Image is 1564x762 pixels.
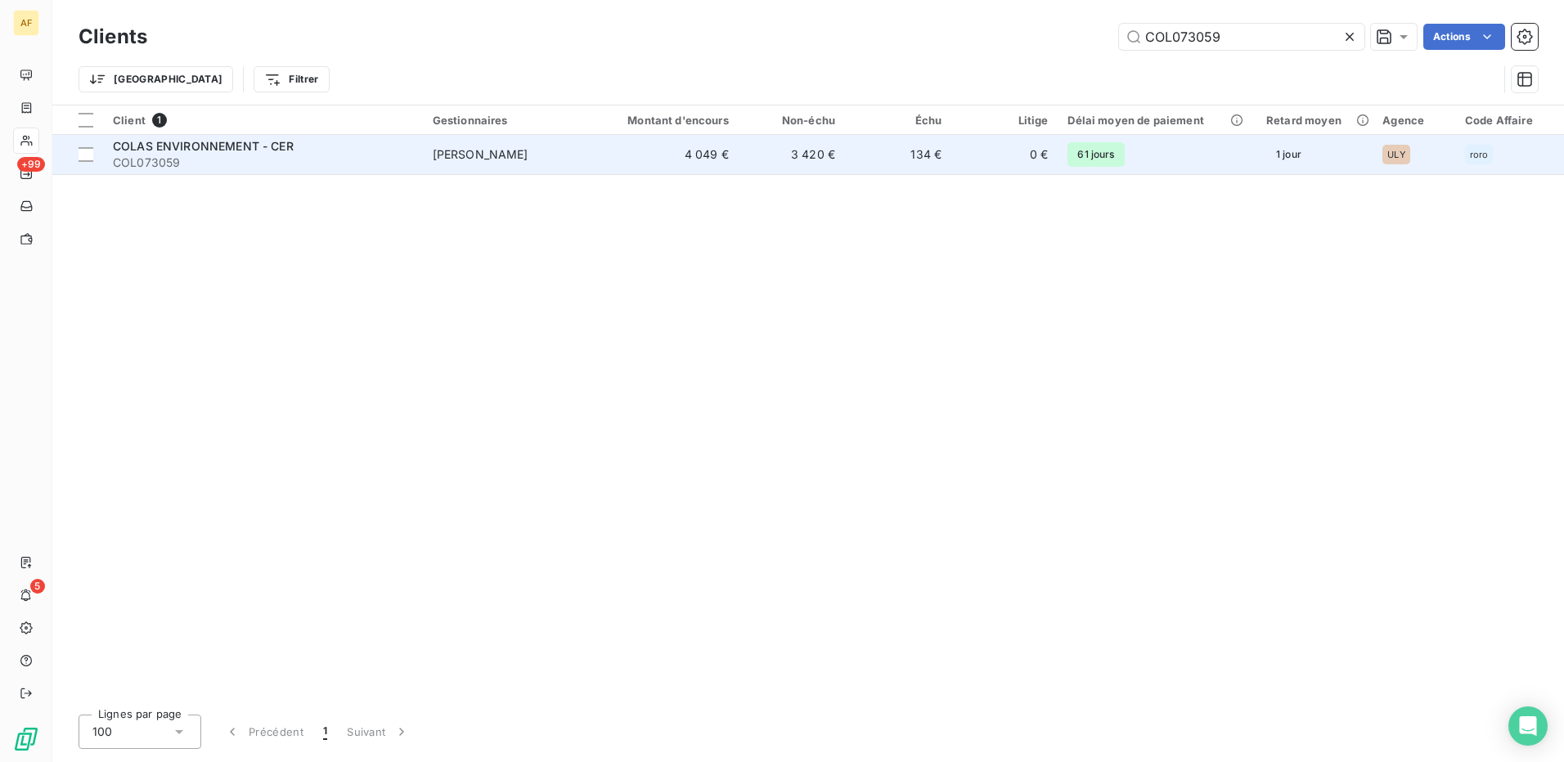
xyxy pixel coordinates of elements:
[961,114,1048,127] div: Litige
[152,113,167,128] span: 1
[79,66,233,92] button: [GEOGRAPHIC_DATA]
[855,114,942,127] div: Échu
[113,139,294,153] span: COLAS ENVIRONNEMENT - CER
[605,114,729,127] div: Montant d'encours
[1266,142,1311,167] span: 1 jour
[337,715,420,749] button: Suivant
[92,724,112,740] span: 100
[17,157,45,172] span: +99
[13,726,39,752] img: Logo LeanPay
[30,579,45,594] span: 5
[323,724,327,740] span: 1
[433,114,586,127] div: Gestionnaires
[13,10,39,36] div: AF
[1382,114,1445,127] div: Agence
[214,715,313,749] button: Précédent
[1423,24,1505,50] button: Actions
[1387,150,1404,159] span: ULY
[1067,114,1247,127] div: Délai moyen de paiement
[254,66,329,92] button: Filtrer
[1119,24,1364,50] input: Rechercher
[113,114,146,127] span: Client
[1067,142,1124,167] span: 61 jours
[113,155,413,171] span: COL073059
[1508,706,1548,746] div: Open Intercom Messenger
[1465,114,1554,127] div: Code Affaire
[748,114,835,127] div: Non-échu
[951,135,1058,174] td: 0 €
[595,135,739,174] td: 4 049 €
[739,135,845,174] td: 3 420 €
[1266,114,1363,127] div: Retard moyen
[845,135,951,174] td: 134 €
[433,147,528,161] span: [PERSON_NAME]
[1470,150,1489,159] span: roro
[313,715,337,749] button: 1
[79,22,147,52] h3: Clients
